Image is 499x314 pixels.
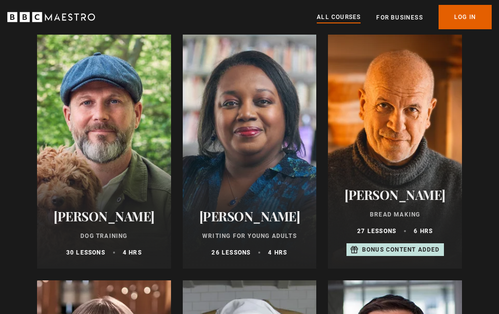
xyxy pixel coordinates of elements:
[340,211,450,219] p: Bread Making
[357,227,396,236] p: 27 lessons
[49,209,159,224] h2: [PERSON_NAME]
[362,246,440,255] p: Bonus content added
[328,35,462,269] a: [PERSON_NAME] Bread Making 27 lessons 6 hrs Bonus content added
[268,249,287,257] p: 4 hrs
[194,209,305,224] h2: [PERSON_NAME]
[49,232,159,241] p: Dog Training
[317,5,492,29] nav: Primary
[340,188,450,203] h2: [PERSON_NAME]
[7,10,95,24] svg: BBC Maestro
[414,227,433,236] p: 6 hrs
[376,13,422,22] a: For business
[123,249,142,257] p: 4 hrs
[183,35,317,269] a: [PERSON_NAME] Writing for Young Adults 26 lessons 4 hrs
[317,12,361,23] a: All Courses
[37,35,171,269] a: [PERSON_NAME] Dog Training 30 lessons 4 hrs
[211,249,250,257] p: 26 lessons
[66,249,105,257] p: 30 lessons
[439,5,492,29] a: Log In
[194,232,305,241] p: Writing for Young Adults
